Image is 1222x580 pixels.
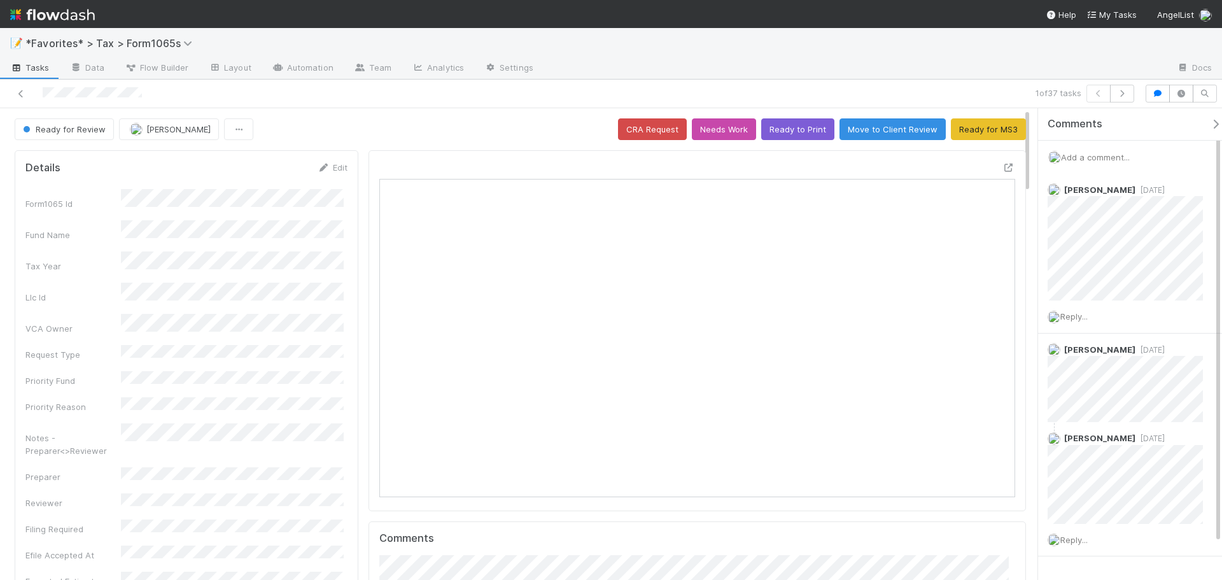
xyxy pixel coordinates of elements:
button: CRA Request [618,118,687,140]
span: 1 of 37 tasks [1036,87,1081,99]
a: Edit [318,162,348,173]
span: [DATE] [1135,345,1165,355]
div: Request Type [25,348,121,361]
span: *Favorites* > Tax > Form1065s [25,37,199,50]
div: Notes - Preparer<>Reviewer [25,432,121,457]
div: Fund Name [25,229,121,241]
h5: Details [25,162,60,174]
span: Reply... [1060,535,1088,545]
span: AngelList [1157,10,1194,20]
div: Filing Required [25,523,121,535]
span: [PERSON_NAME] [1064,433,1135,443]
button: Needs Work [692,118,756,140]
button: [PERSON_NAME] [119,118,219,140]
a: Docs [1167,59,1222,79]
img: avatar_711f55b7-5a46-40da-996f-bc93b6b86381.png [1048,183,1060,196]
div: Tax Year [25,260,121,272]
div: Help [1046,8,1076,21]
div: VCA Owner [25,322,121,335]
span: Comments [1048,118,1102,131]
span: Ready for Review [20,124,106,134]
span: [DATE] [1135,434,1165,443]
img: avatar_37569647-1c78-4889-accf-88c08d42a236.png [1048,534,1060,546]
a: Data [60,59,115,79]
button: Ready for Review [15,118,114,140]
a: My Tasks [1086,8,1137,21]
a: Automation [262,59,344,79]
div: Reviewer [25,497,121,509]
img: avatar_711f55b7-5a46-40da-996f-bc93b6b86381.png [1048,432,1060,445]
img: avatar_37569647-1c78-4889-accf-88c08d42a236.png [1048,151,1061,164]
a: Flow Builder [115,59,199,79]
div: Priority Reason [25,400,121,413]
a: Settings [474,59,544,79]
button: Ready to Print [761,118,834,140]
div: Form1065 Id [25,197,121,210]
span: Reply... [1060,311,1088,322]
div: Efile Accepted At [25,549,121,562]
img: logo-inverted-e16ddd16eac7371096b0.svg [10,4,95,25]
span: [DATE] [1135,185,1165,195]
img: avatar_37569647-1c78-4889-accf-88c08d42a236.png [1199,9,1212,22]
button: Ready for MS3 [951,118,1026,140]
img: avatar_cfa6ccaa-c7d9-46b3-b608-2ec56ecf97ad.png [130,123,143,136]
div: Llc Id [25,291,121,304]
a: Layout [199,59,262,79]
img: avatar_711f55b7-5a46-40da-996f-bc93b6b86381.png [1048,343,1060,356]
span: Add a comment... [1061,152,1130,162]
span: [PERSON_NAME] [1064,185,1135,195]
span: [PERSON_NAME] [1064,344,1135,355]
span: Flow Builder [125,61,188,74]
div: Priority Fund [25,374,121,387]
span: My Tasks [1086,10,1137,20]
div: Preparer [25,470,121,483]
button: Move to Client Review [839,118,946,140]
img: avatar_37569647-1c78-4889-accf-88c08d42a236.png [1048,311,1060,323]
a: Team [344,59,402,79]
h5: Comments [379,532,1015,545]
a: Analytics [402,59,474,79]
span: Tasks [10,61,50,74]
span: 📝 [10,38,23,48]
span: [PERSON_NAME] [146,124,211,134]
